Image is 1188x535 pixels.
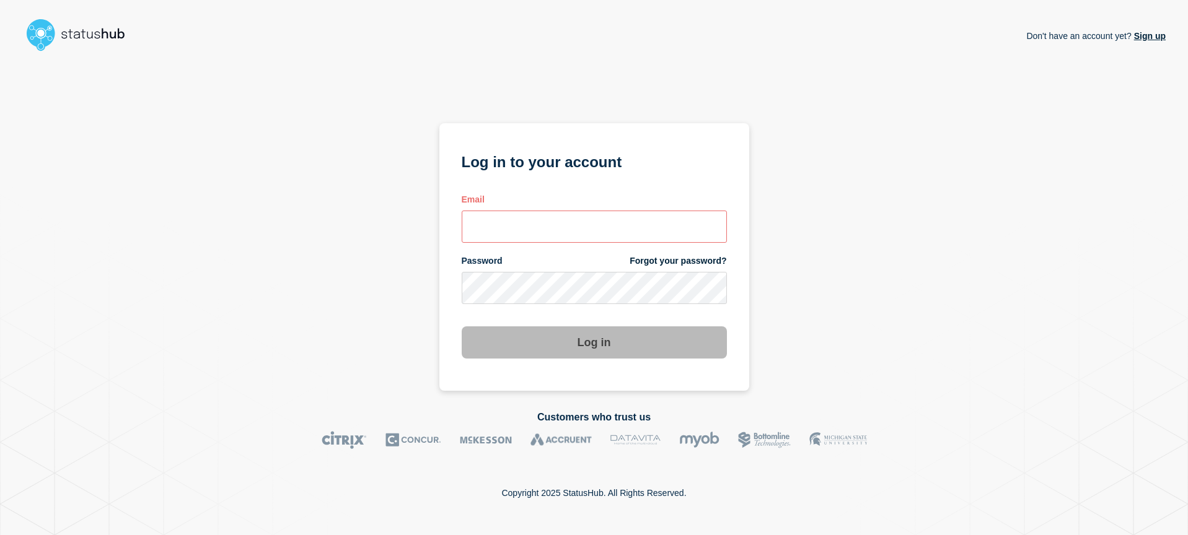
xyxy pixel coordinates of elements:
img: McKesson logo [460,431,512,449]
img: Citrix logo [322,431,367,449]
img: myob logo [679,431,719,449]
img: StatusHub logo [22,15,140,54]
p: Don't have an account yet? [1026,21,1166,51]
button: Log in [462,326,727,359]
p: Copyright 2025 StatusHub. All Rights Reserved. [501,488,686,498]
span: Password [462,255,503,267]
input: email input [462,211,727,243]
span: Email [462,194,485,206]
img: MSU logo [809,431,867,449]
img: DataVita logo [610,431,661,449]
a: Forgot your password? [630,255,726,267]
input: password input [462,272,727,304]
img: Bottomline logo [738,431,791,449]
img: Concur logo [385,431,441,449]
a: Sign up [1132,31,1166,41]
h1: Log in to your account [462,149,727,172]
h2: Customers who trust us [22,412,1166,423]
img: Accruent logo [530,431,592,449]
